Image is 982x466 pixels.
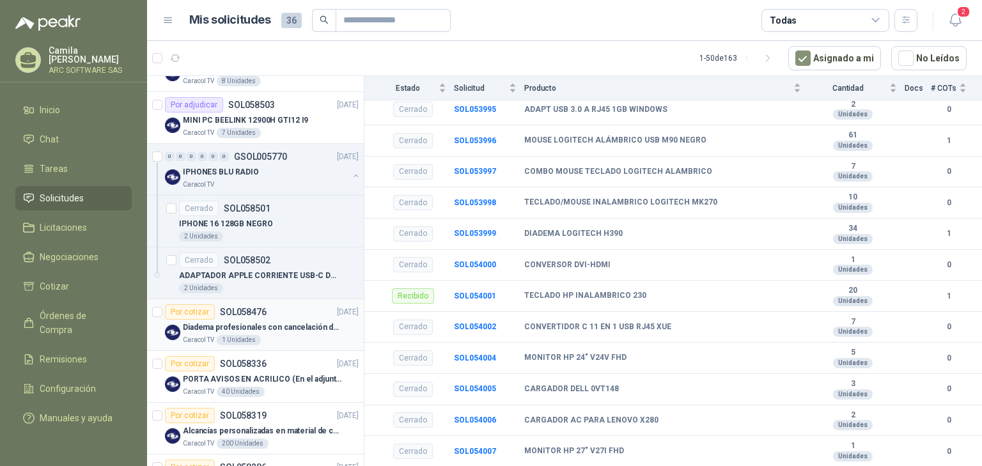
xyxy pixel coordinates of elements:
[189,11,271,29] h1: Mis solicitudes
[198,152,207,161] div: 0
[220,307,267,316] p: SOL058476
[833,171,873,182] div: Unidades
[931,352,967,364] b: 0
[393,382,433,397] div: Cerrado
[833,358,873,368] div: Unidades
[524,353,627,363] b: MONITOR HP 24" V24V FHD
[165,356,215,371] div: Por cotizar
[165,97,223,113] div: Por adjudicar
[40,250,98,264] span: Negociaciones
[15,274,132,299] a: Cotizar
[393,257,433,272] div: Cerrado
[833,203,873,213] div: Unidades
[165,377,180,392] img: Company Logo
[217,76,261,86] div: 8 Unidades
[454,447,496,456] b: SOL054007
[809,441,897,451] b: 1
[179,218,272,230] p: IPHONE 16 128GB NEGRO
[15,347,132,371] a: Remisiones
[217,387,265,397] div: 40 Unidades
[454,291,496,300] b: SOL054001
[217,439,269,449] div: 200 Unidades
[15,215,132,240] a: Licitaciones
[524,198,717,208] b: TECLADO/MOUSE INALAMBRICO LOGITECH MK270
[49,46,132,64] p: Camila [PERSON_NAME]
[234,152,287,161] p: GSOL005770
[454,384,496,393] b: SOL054005
[208,152,218,161] div: 0
[944,9,967,32] button: 2
[833,420,873,430] div: Unidades
[524,322,671,332] b: CONVERTIDOR C 11 EN 1 USB RJ45 XUE
[809,410,897,421] b: 2
[147,351,364,403] a: Por cotizarSOL058336[DATE] Company LogoPORTA AVISOS EN ACRILICO (En el adjunto mas informacion)Ca...
[931,166,967,178] b: 0
[454,76,524,100] th: Solicitud
[393,195,433,210] div: Cerrado
[147,299,364,351] a: Por cotizarSOL058476[DATE] Company LogoDiadema profesionales con cancelación de ruido en micrófon...
[165,304,215,320] div: Por cotizar
[183,128,214,138] p: Caracol TV
[40,221,87,235] span: Licitaciones
[183,439,214,449] p: Caracol TV
[833,389,873,400] div: Unidades
[931,259,967,271] b: 0
[40,132,59,146] span: Chat
[179,252,219,268] div: Cerrado
[833,451,873,462] div: Unidades
[183,114,308,127] p: MINI PC BEELINK 12900H GTI12 I9
[224,204,270,213] p: SOL058501
[931,197,967,209] b: 0
[179,231,223,242] div: 2 Unidades
[392,288,434,304] div: Recibido
[228,100,275,109] p: SOL058503
[809,83,887,92] span: Cantidad
[165,169,180,185] img: Company Logo
[454,322,496,331] a: SOL054002
[49,66,132,74] p: ARC SOFTWARE SAS
[165,408,215,423] div: Por cotizar
[809,76,905,100] th: Cantidad
[931,104,967,116] b: 0
[809,255,897,265] b: 1
[40,411,113,425] span: Manuales y ayuda
[15,98,132,122] a: Inicio
[524,105,667,115] b: ADAPT USB 3.0 A RJ45 1GB WINDOWS
[147,196,364,247] a: CerradoSOL058501IPHONE 16 128GB NEGRO2 Unidades
[337,306,359,318] p: [DATE]
[833,265,873,275] div: Unidades
[40,309,120,337] span: Órdenes de Compra
[176,152,185,161] div: 0
[219,152,229,161] div: 0
[891,46,967,70] button: No Leídos
[179,270,338,282] p: ADAPTADOR APPLE CORRIENTE USB-C DE 20 W
[454,353,496,362] b: SOL054004
[931,321,967,333] b: 0
[905,76,931,100] th: Docs
[809,224,897,234] b: 34
[454,416,496,424] a: SOL054006
[931,414,967,426] b: 0
[165,118,180,133] img: Company Logo
[809,286,897,296] b: 20
[454,198,496,207] a: SOL053998
[337,99,359,111] p: [DATE]
[524,260,611,270] b: CONVERSOR DVI-HDMI
[337,358,359,370] p: [DATE]
[809,348,897,358] b: 5
[454,229,496,238] a: SOL053999
[15,304,132,342] a: Órdenes de Compra
[809,162,897,172] b: 7
[833,296,873,306] div: Unidades
[220,359,267,368] p: SOL058336
[281,13,302,28] span: 36
[931,76,982,100] th: # COTs
[524,76,809,100] th: Producto
[165,428,180,444] img: Company Logo
[524,229,623,239] b: DIADEMA LOGITECH H390
[147,92,364,144] a: Por adjudicarSOL058503[DATE] Company LogoMINI PC BEELINK 12900H GTI12 I9Caracol TV7 Unidades
[183,387,214,397] p: Caracol TV
[809,130,897,141] b: 61
[165,152,175,161] div: 0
